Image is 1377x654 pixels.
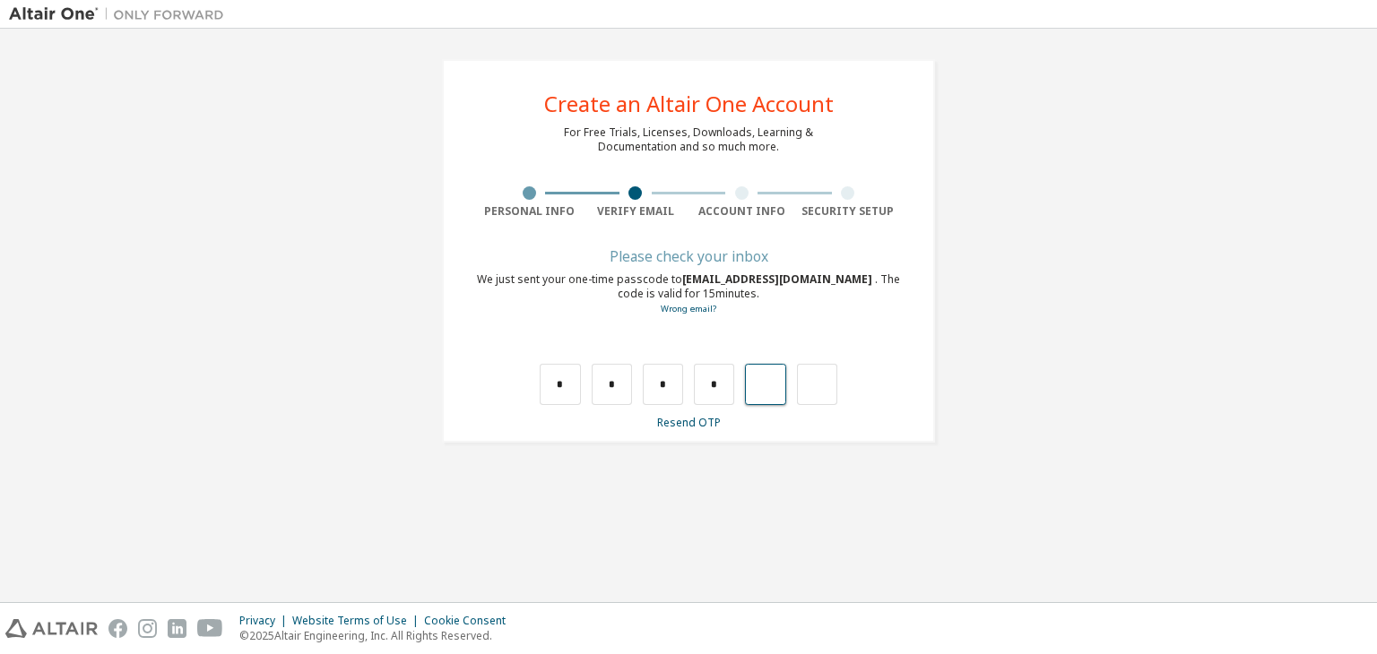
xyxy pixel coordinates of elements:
[9,5,233,23] img: Altair One
[661,303,716,314] a: Go back to the registration form
[138,619,157,638] img: instagram.svg
[168,619,186,638] img: linkedin.svg
[795,204,902,219] div: Security Setup
[657,415,721,430] a: Resend OTP
[688,204,795,219] div: Account Info
[583,204,689,219] div: Verify Email
[424,614,516,628] div: Cookie Consent
[564,125,813,154] div: For Free Trials, Licenses, Downloads, Learning & Documentation and so much more.
[108,619,127,638] img: facebook.svg
[292,614,424,628] div: Website Terms of Use
[5,619,98,638] img: altair_logo.svg
[682,271,875,287] span: [EMAIL_ADDRESS][DOMAIN_NAME]
[476,251,901,262] div: Please check your inbox
[197,619,223,638] img: youtube.svg
[239,614,292,628] div: Privacy
[476,204,583,219] div: Personal Info
[239,628,516,643] p: © 2025 Altair Engineering, Inc. All Rights Reserved.
[544,93,834,115] div: Create an Altair One Account
[476,272,901,316] div: We just sent your one-time passcode to . The code is valid for 15 minutes.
